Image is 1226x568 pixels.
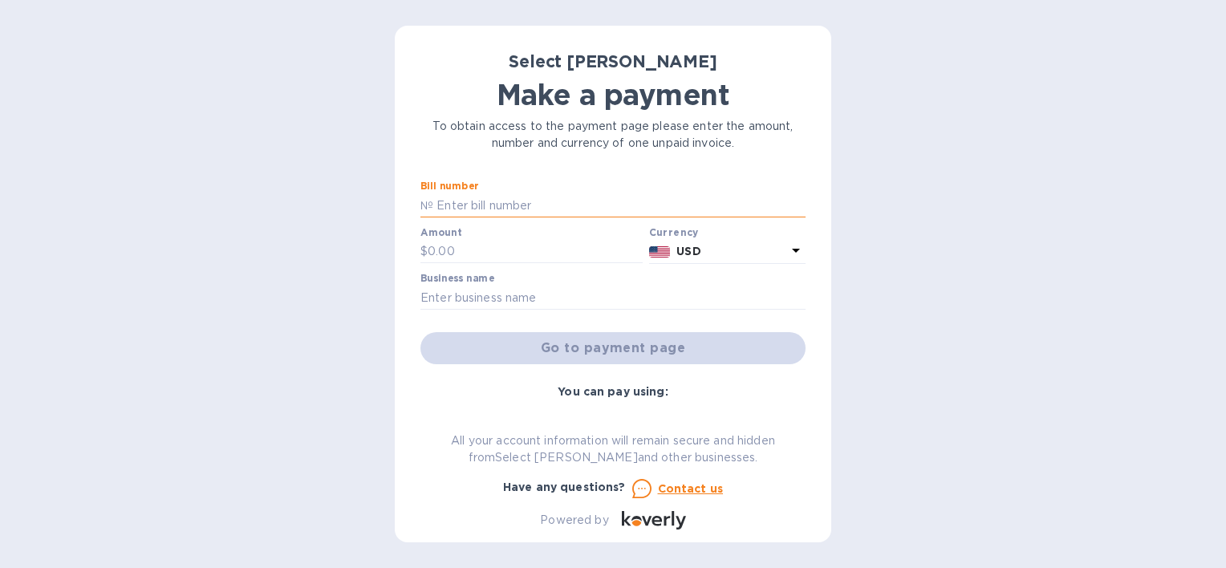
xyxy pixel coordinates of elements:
[420,118,806,152] p: To obtain access to the payment page please enter the amount, number and currency of one unpaid i...
[420,228,461,237] label: Amount
[649,226,699,238] b: Currency
[658,482,724,495] u: Contact us
[420,78,806,112] h1: Make a payment
[420,432,806,466] p: All your account information will remain secure and hidden from Select [PERSON_NAME] and other bu...
[420,197,433,214] p: №
[420,274,494,284] label: Business name
[503,481,626,493] b: Have any questions?
[509,51,717,71] b: Select [PERSON_NAME]
[428,240,643,264] input: 0.00
[420,243,428,260] p: $
[558,385,668,398] b: You can pay using:
[433,193,806,217] input: Enter bill number
[420,182,478,192] label: Bill number
[676,245,700,258] b: USD
[540,512,608,529] p: Powered by
[649,246,671,258] img: USD
[420,286,806,310] input: Enter business name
